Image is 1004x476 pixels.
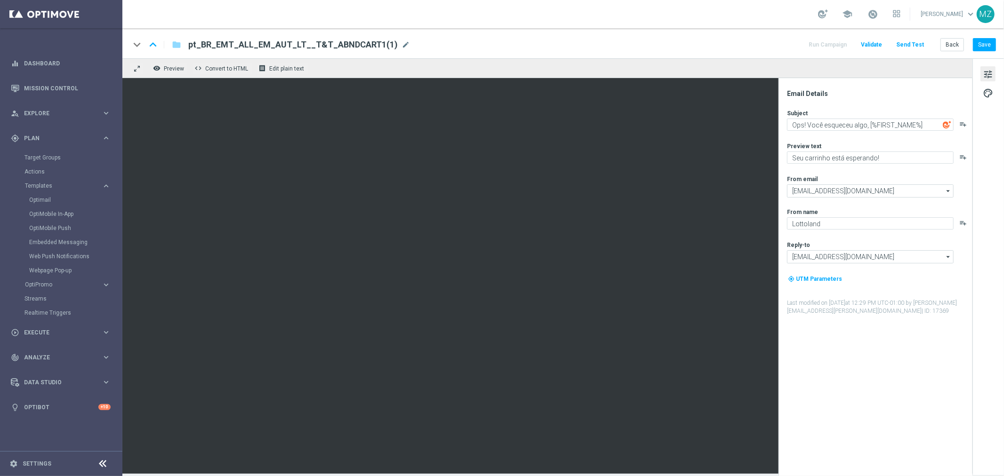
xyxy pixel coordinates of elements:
input: Select [787,184,954,198]
label: From name [787,208,818,216]
a: Optimail [29,196,98,204]
i: folder [172,39,181,50]
button: remove_red_eye Preview [151,62,188,74]
i: person_search [11,109,19,118]
button: Templates keyboard_arrow_right [24,182,111,190]
i: play_circle_outline [11,328,19,337]
button: gps_fixed Plan keyboard_arrow_right [10,135,111,142]
div: +10 [98,404,111,410]
a: Web Push Notifications [29,253,98,260]
button: palette [980,85,996,100]
i: keyboard_arrow_right [102,182,111,190]
button: play_circle_outline Execute keyboard_arrow_right [10,329,111,336]
div: OptiPromo [25,282,102,287]
button: receipt Edit plain text [256,62,308,74]
button: Validate [859,39,884,51]
button: Back [940,38,964,51]
i: gps_fixed [11,134,19,143]
span: tune [983,68,993,80]
i: keyboard_arrow_right [102,378,111,387]
i: arrow_drop_down [944,185,953,197]
span: palette [983,87,993,99]
button: lightbulb Optibot +10 [10,404,111,411]
div: Mission Control [11,76,111,101]
span: UTM Parameters [796,276,842,282]
div: OptiMobile In-App [29,207,121,221]
label: Subject [787,110,808,117]
a: Actions [24,168,98,175]
a: Realtime Triggers [24,309,98,317]
i: lightbulb [11,403,19,412]
div: Explore [11,109,102,118]
input: Select [787,250,954,263]
i: keyboard_arrow_right [102,134,111,143]
div: Execute [11,328,102,337]
button: code Convert to HTML [192,62,252,74]
span: school [842,9,852,19]
i: arrow_drop_down [944,251,953,263]
div: Data Studio [11,378,102,387]
button: Mission Control [10,85,111,92]
span: Execute [24,330,102,335]
div: Templates [24,179,121,278]
div: Realtime Triggers [24,306,121,320]
i: keyboard_arrow_right [102,280,111,289]
div: Templates [25,183,102,189]
span: | ID: 17369 [922,308,949,314]
div: Optibot [11,395,111,420]
button: equalizer Dashboard [10,60,111,67]
span: Analyze [24,355,102,360]
i: keyboard_arrow_right [102,328,111,337]
button: playlist_add [959,219,967,227]
div: Webpage Pop-up [29,263,121,278]
button: Send Test [895,39,925,51]
i: keyboard_arrow_up [146,38,160,52]
a: Dashboard [24,51,111,76]
div: Actions [24,165,121,179]
a: Embedded Messaging [29,238,98,246]
label: Reply-to [787,241,810,249]
span: OptiPromo [25,282,92,287]
i: track_changes [11,353,19,362]
div: MZ [977,5,995,23]
a: Target Groups [24,154,98,161]
span: Validate [861,41,882,48]
span: Explore [24,111,102,116]
span: pt_BR_EMT_ALL_EM_AUT_LT__T&T_ABNDCART1(1) [188,39,398,50]
a: OptiMobile Push [29,224,98,232]
a: Webpage Pop-up [29,267,98,274]
i: equalizer [11,59,19,68]
i: remove_red_eye [153,64,161,72]
button: track_changes Analyze keyboard_arrow_right [10,354,111,361]
div: Plan [11,134,102,143]
button: playlist_add [959,153,967,161]
span: Templates [25,183,92,189]
a: Settings [23,461,51,467]
button: Data Studio keyboard_arrow_right [10,379,111,386]
img: optiGenie.svg [943,120,951,129]
button: playlist_add [959,120,967,128]
button: OptiPromo keyboard_arrow_right [24,281,111,288]
label: Last modified on [DATE] at 12:29 PM UTC-01:00 by [PERSON_NAME][EMAIL_ADDRESS][PERSON_NAME][DOMAIN... [787,299,972,315]
div: OptiMobile Push [29,221,121,235]
label: From email [787,175,818,183]
div: Web Push Notifications [29,249,121,263]
div: person_search Explore keyboard_arrow_right [10,110,111,117]
span: mode_edit [402,40,410,49]
span: Edit plain text [269,65,304,72]
span: Plan [24,135,102,141]
span: Preview [164,65,184,72]
i: keyboard_arrow_right [102,109,111,118]
a: [PERSON_NAME]keyboard_arrow_down [920,7,977,21]
div: Dashboard [11,51,111,76]
button: tune [980,66,996,81]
